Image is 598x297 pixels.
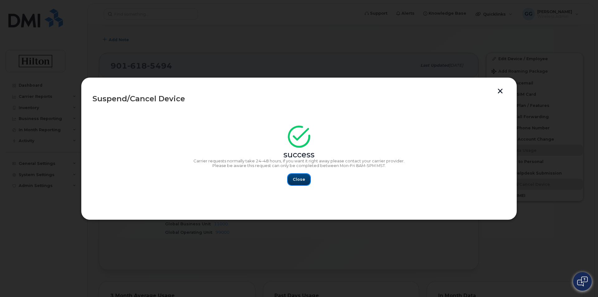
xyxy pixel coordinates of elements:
[293,176,305,182] span: Close
[93,163,505,168] p: Please be aware this request can only be completed between Mon-Fri 8AM-5PM MST.
[93,152,505,157] div: success
[577,276,588,286] img: Open chat
[93,95,505,103] div: Suspend/Cancel Device
[93,159,505,164] p: Carrier requests normally take 24–48 hours, if you want it right away please contact your carrier...
[288,174,310,185] button: Close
